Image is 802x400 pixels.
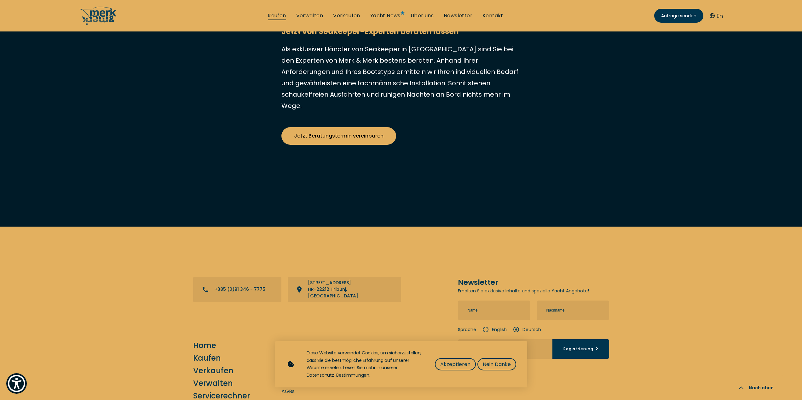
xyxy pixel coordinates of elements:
[654,9,703,23] a: Anfrage senden
[458,301,530,320] input: Name
[333,12,360,19] a: Verkaufen
[215,286,265,293] p: +385 (0)91 346 - 7775
[370,12,401,19] a: Yacht News
[483,360,511,368] span: Nein Danke
[281,387,295,395] a: AGBs
[193,365,234,376] a: Verkaufen
[307,372,369,378] a: Datenschutz-Bestimmungen
[411,12,434,19] a: Über uns
[281,26,459,37] strong: Jetzt von Seakeeper-Experten beraten lassen
[193,378,233,389] a: Verwalten
[193,352,221,363] a: Kaufen
[296,12,323,19] a: Verwalten
[458,277,609,288] h5: Newsletter
[435,358,476,370] button: Akzeptieren
[458,326,476,333] strong: Sprache
[6,373,27,394] button: Show Accessibility Preferences
[440,360,470,368] span: Akzeptieren
[268,12,286,19] a: Kaufen
[537,301,609,320] input: Nachname
[710,12,723,20] button: En
[477,358,516,370] button: Nein Danke
[458,339,552,359] input: E-mail hier einfügen
[281,43,521,111] p: Als exklusiver Händler von Seakeeper in [GEOGRAPHIC_DATA] sind Sie bei den Experten von Merk & Me...
[482,12,503,19] a: Kontakt
[729,375,783,400] button: Nach oben
[513,326,541,333] label: Deutsch
[482,326,507,333] label: English
[281,127,396,145] a: Jetzt Beratungstermin vereinbaren
[288,277,401,302] a: View directions on a map
[307,349,422,379] div: Diese Website verwendet Cookies, um sicherzustellen, dass Sie die bestmögliche Erfahrung auf unse...
[193,340,216,351] a: Home
[458,288,609,294] p: Erhalten Sie exklusive Inhalte und spezielle Yacht Angebote!
[661,13,696,19] span: Anfrage senden
[444,12,472,19] a: Newsletter
[281,340,309,348] a: Newsletter
[552,339,609,359] button: Registrierung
